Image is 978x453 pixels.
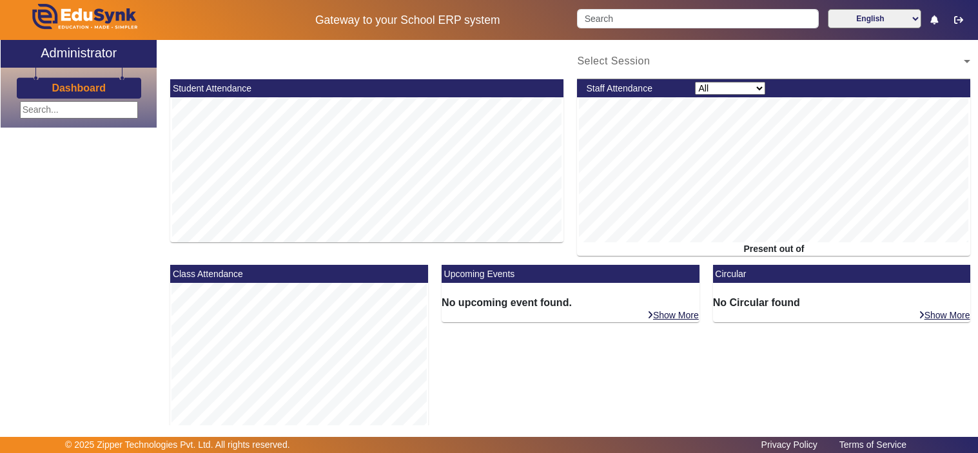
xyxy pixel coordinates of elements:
[713,296,971,309] h6: No Circular found
[20,101,138,119] input: Search...
[577,55,650,66] span: Select Session
[918,309,971,321] a: Show More
[1,40,157,68] a: Administrator
[755,436,824,453] a: Privacy Policy
[41,45,117,61] h2: Administrator
[577,9,818,28] input: Search
[577,242,970,256] div: Present out of
[251,14,563,27] h5: Gateway to your School ERP system
[442,296,699,309] h6: No upcoming event found.
[65,438,290,452] p: © 2025 Zipper Technologies Pvt. Ltd. All rights reserved.
[442,265,699,283] mat-card-header: Upcoming Events
[833,436,913,453] a: Terms of Service
[647,309,699,321] a: Show More
[170,265,428,283] mat-card-header: Class Attendance
[580,82,689,95] div: Staff Attendance
[713,265,971,283] mat-card-header: Circular
[51,81,106,95] a: Dashboard
[52,82,106,94] h3: Dashboard
[170,79,563,97] mat-card-header: Student Attendance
